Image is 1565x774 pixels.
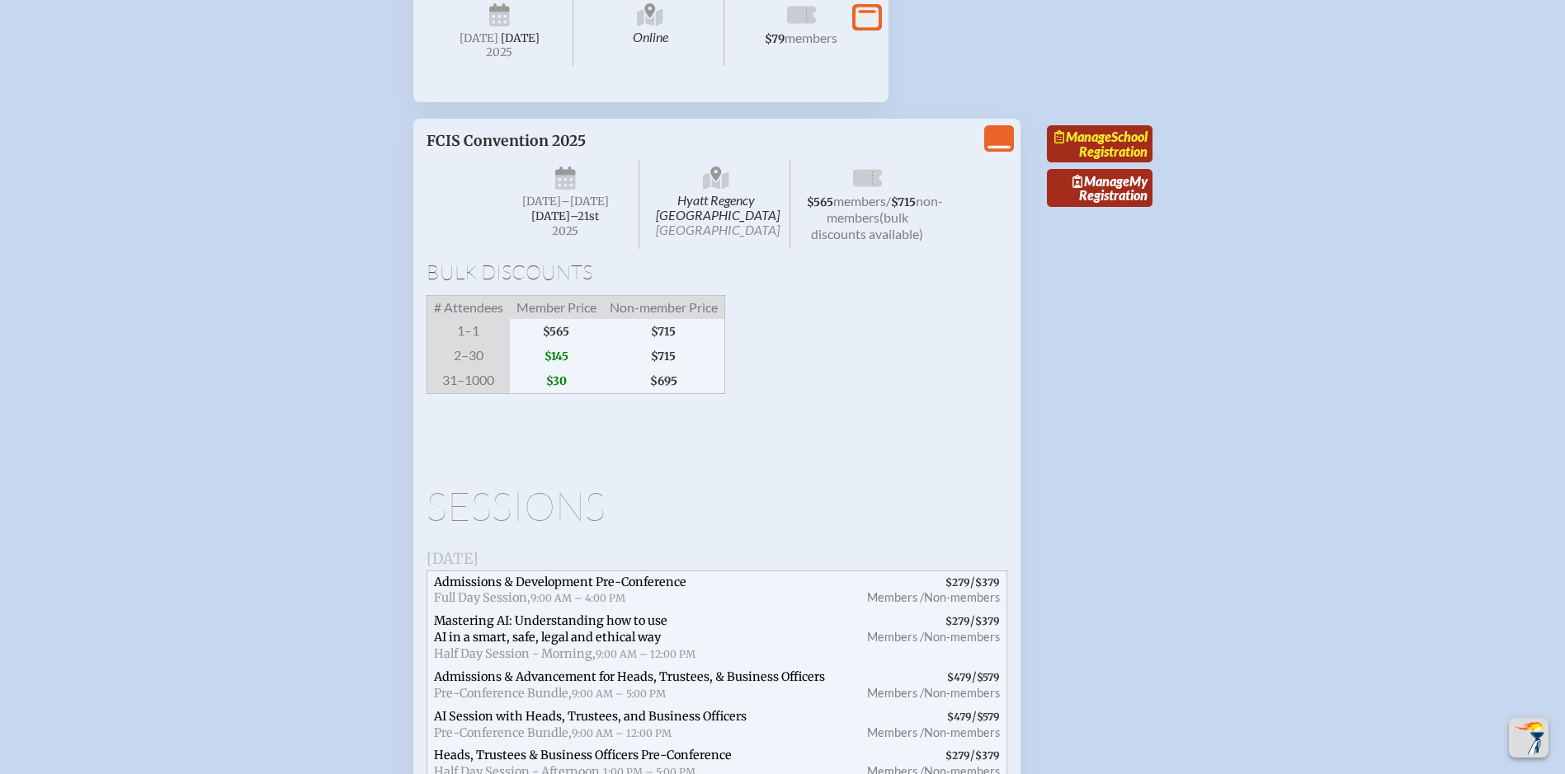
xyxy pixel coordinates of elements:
span: / [848,610,1006,666]
span: $279 [945,749,970,762]
span: (bulk discounts available) [811,209,923,242]
span: members [785,30,837,45]
span: Pre-Conference Bundle, [434,686,572,701]
span: $579 [977,671,1000,683]
span: $279 [945,576,970,589]
span: $479 [947,671,972,683]
h1: Bulk Discounts [427,262,1007,282]
a: ManageMy Registration [1047,169,1153,207]
span: $565 [510,319,603,344]
span: $145 [510,344,603,368]
h1: Sessions [427,486,1007,526]
button: Scroll Top [1509,718,1549,758]
span: Members / [867,686,924,700]
span: / [848,666,1006,706]
span: 2–30 [427,344,510,368]
span: 9:00 AM – 4:00 PM [530,592,625,604]
span: Hyatt Regency [GEOGRAPHIC_DATA] [643,160,790,249]
span: 1–1 [427,319,510,344]
span: Non-members [924,630,1000,644]
span: [DATE] [460,31,498,45]
span: / [848,706,1006,745]
span: Half Day Session - Morning, [434,646,596,661]
span: Non-members [924,590,1000,604]
span: Non-members [924,725,1000,739]
span: –[DATE] [561,195,609,209]
span: 2025 [440,46,560,59]
span: [DATE]–⁠21st [531,209,599,223]
span: 9:00 AM – 12:00 PM [596,648,695,660]
span: $30 [510,368,603,394]
span: Mastering AI: Understanding how to use AI in a smart, safe, legal and ethical way [434,613,667,645]
span: [DATE] [522,195,561,209]
span: 2025 [506,225,626,237]
span: Admissions & Advancement for Heads, Trustees, & Business Officers [434,669,825,684]
span: non-members [827,193,943,225]
span: Members / [867,630,924,644]
span: 31–1000 [427,368,510,394]
span: Members / [867,590,924,604]
span: Heads, Trustees & Business Officers Pre-Conference [434,748,732,762]
span: Pre-Conference Bundle, [434,725,572,740]
span: Admissions & Development Pre-Conference [434,575,686,589]
span: Members / [867,725,924,739]
span: $715 [891,195,916,209]
span: $79 [765,32,785,46]
span: 9:00 AM – 12:00 PM [572,727,672,739]
span: $379 [975,576,1000,589]
span: members [833,193,886,209]
span: 9:00 AM – 5:00 PM [572,687,666,700]
span: Member Price [510,295,603,319]
span: Manage [1054,129,1111,144]
span: AI Session with Heads, Trustees, and Business Officers [434,709,747,724]
span: [GEOGRAPHIC_DATA] [656,222,780,237]
span: $715 [603,319,725,344]
span: $379 [975,615,1000,627]
span: $379 [975,749,1000,762]
span: Full Day Session, [434,590,530,605]
span: $565 [807,195,833,209]
span: Non-members [924,686,1000,700]
span: [DATE] [501,31,540,45]
span: $479 [947,711,972,723]
span: $279 [945,615,970,627]
span: # Attendees [427,295,510,319]
span: Non-member Price [603,295,725,319]
span: $715 [603,344,725,368]
p: FCIS Convention 2025 [427,132,842,150]
a: ManageSchool Registration [1047,125,1153,163]
img: To the top [1512,721,1545,754]
span: / [886,193,891,209]
span: $695 [603,368,725,394]
span: / [848,570,1006,610]
span: Manage [1072,173,1129,189]
span: $579 [977,711,1000,723]
span: [DATE] [427,549,478,568]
